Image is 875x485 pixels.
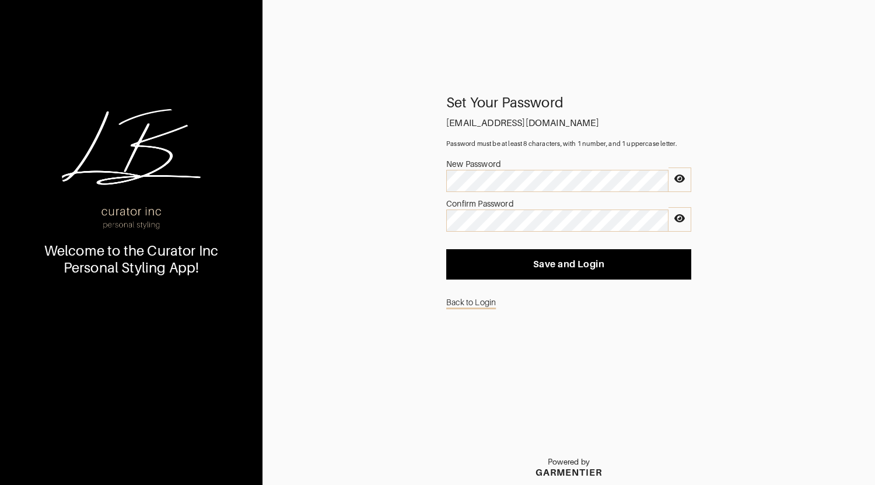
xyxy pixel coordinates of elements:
div: GARMENTIER [535,467,602,478]
div: Welcome to the Curator Inc Personal Styling App! [40,243,222,277]
span: Save and Login [456,259,682,270]
img: oxFH7zigUnxfPzrmzcytt6rk.png [61,97,201,237]
div: [EMAIL_ADDRESS][DOMAIN_NAME] [446,117,691,129]
button: Save and Login [446,249,691,280]
a: Back to Login [446,291,496,313]
p: Powered by [535,458,602,467]
div: New Password [446,158,668,170]
div: Set Your Password [446,97,691,109]
div: Password must be at least 8 characters, with 1 number, and 1 uppercase letter. [446,138,691,149]
div: Confirm Password [446,198,668,210]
